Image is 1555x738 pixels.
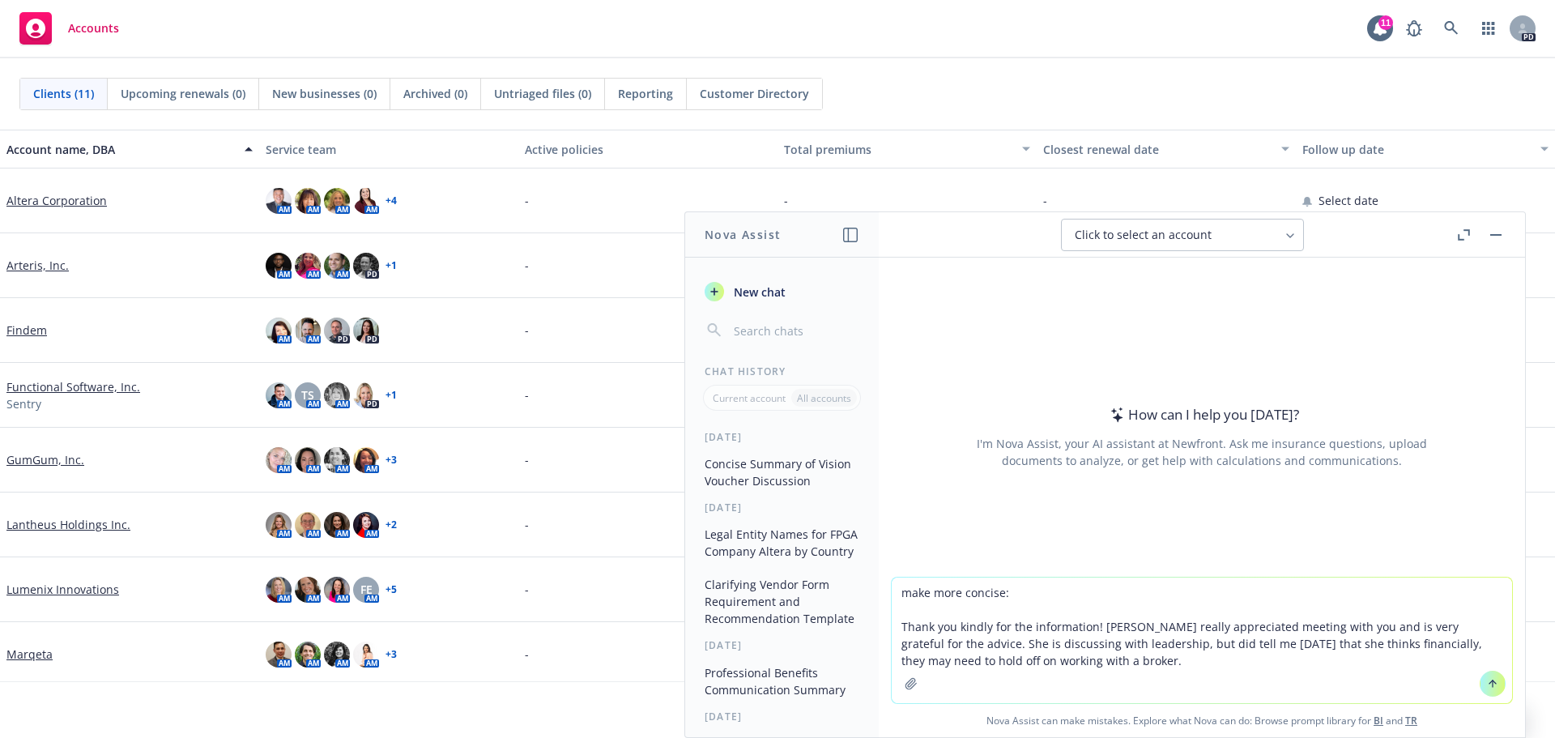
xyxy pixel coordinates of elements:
img: photo [266,577,292,603]
img: photo [353,512,379,538]
a: Report a Bug [1398,12,1430,45]
button: Follow up date [1296,130,1555,169]
a: + 1 [386,261,397,271]
a: Search [1435,12,1468,45]
span: - [525,257,529,274]
input: Search chats [731,319,859,342]
img: photo [353,447,379,473]
div: How can I help you [DATE]? [1106,404,1299,425]
div: [DATE] [685,501,879,514]
a: + 3 [386,455,397,465]
img: photo [266,253,292,279]
span: - [525,386,529,403]
span: Accounts [68,22,119,35]
p: Current account [713,391,786,405]
a: Switch app [1472,12,1505,45]
div: 11 [1378,15,1393,30]
a: Altera Corporation [6,192,107,209]
a: + 3 [386,650,397,659]
button: Click to select an account [1061,219,1304,251]
span: Archived (0) [403,85,467,102]
img: photo [324,188,350,214]
span: Upcoming renewals (0) [121,85,245,102]
img: photo [266,318,292,343]
div: Service team [266,141,512,158]
img: photo [295,642,321,668]
a: + 4 [386,196,397,206]
div: [DATE] [685,430,879,444]
a: Functional Software, Inc. [6,378,140,395]
button: Concise Summary of Vision Voucher Discussion [698,450,866,494]
span: Clients (11) [33,85,94,102]
span: Untriaged files (0) [494,85,591,102]
img: photo [266,512,292,538]
img: photo [353,188,379,214]
button: Professional Benefits Communication Summary [698,659,866,703]
a: BI [1374,714,1383,727]
div: Total premiums [784,141,1012,158]
span: - [1043,192,1047,209]
a: + 1 [386,390,397,400]
img: photo [295,188,321,214]
span: - [525,646,529,663]
a: TR [1405,714,1417,727]
img: photo [266,642,292,668]
img: photo [266,447,292,473]
img: photo [266,382,292,408]
a: Accounts [13,6,126,51]
a: GumGum, Inc. [6,451,84,468]
p: All accounts [797,391,851,405]
textarea: make more concise: Thank you kindly for the information! [PERSON_NAME] really appreciated meeting... [892,578,1512,703]
span: TS [301,386,314,403]
img: photo [295,253,321,279]
span: Sentry [6,395,41,412]
a: Lantheus Holdings Inc. [6,516,130,533]
div: [DATE] [685,710,879,723]
button: Active policies [518,130,777,169]
span: Reporting [618,85,673,102]
a: + 2 [386,520,397,530]
div: Chat History [685,365,879,378]
span: - [525,192,529,209]
span: Click to select an account [1075,227,1212,243]
span: New chat [731,284,786,301]
span: Customer Directory [700,85,809,102]
img: photo [324,447,350,473]
h1: Nova Assist [705,226,781,243]
button: New chat [698,277,866,306]
div: Account name, DBA [6,141,235,158]
span: - [525,322,529,339]
img: photo [324,577,350,603]
div: Active policies [525,141,771,158]
span: New businesses (0) [272,85,377,102]
img: photo [353,382,379,408]
a: Arteris, Inc. [6,257,69,274]
div: [DATE] [685,638,879,652]
img: photo [324,382,350,408]
span: Nova Assist can make mistakes. Explore what Nova can do: Browse prompt library for and [885,704,1519,737]
a: Lumenix Innovations [6,581,119,598]
img: photo [295,577,321,603]
a: Findem [6,322,47,339]
img: photo [353,318,379,343]
span: - [525,451,529,468]
span: - [525,581,529,598]
button: Legal Entity Names for FPGA Company Altera by Country [698,521,866,565]
img: photo [266,188,292,214]
a: + 5 [386,585,397,595]
img: photo [324,642,350,668]
span: - [784,192,788,209]
a: Marqeta [6,646,53,663]
img: photo [295,512,321,538]
img: photo [324,318,350,343]
span: FE [360,581,373,598]
span: - [525,516,529,533]
img: photo [353,253,379,279]
button: Total premiums [777,130,1037,169]
img: photo [353,642,379,668]
button: Closest renewal date [1037,130,1296,169]
img: photo [295,318,321,343]
button: Clarifying Vendor Form Requirement and Recommendation Template [698,571,866,632]
img: photo [324,253,350,279]
img: photo [295,447,321,473]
